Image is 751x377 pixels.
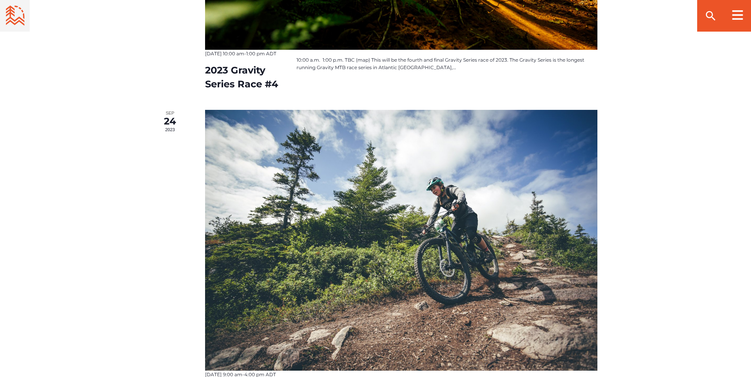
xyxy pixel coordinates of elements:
[266,51,276,57] span: ADT
[154,126,186,133] span: 2023
[205,51,244,57] span: [DATE] 10:00 am
[205,64,278,90] a: 2023 Gravity Series Race #4
[297,56,597,72] p: 10:00 a.m. 1:00 p.m. TBC (map) This will be the fourth and final Gravity Series race of 2023. The...
[154,110,186,117] span: Sep
[205,51,276,57] time: -
[154,115,186,128] span: 24
[246,51,265,57] span: 1:00 pm
[205,110,597,371] img: Volkswagen St. John’s Enduro Series Race #2
[704,9,717,22] ion-icon: search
